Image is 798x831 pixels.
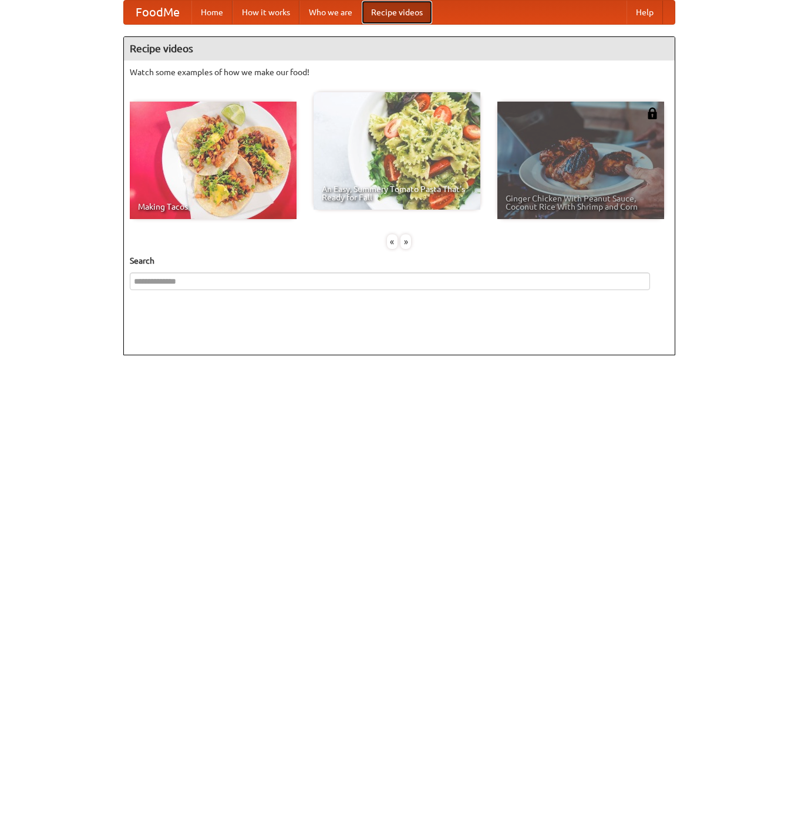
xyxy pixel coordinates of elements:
a: FoodMe [124,1,191,24]
a: Making Tacos [130,102,297,219]
a: How it works [233,1,299,24]
img: 483408.png [647,107,658,119]
p: Watch some examples of how we make our food! [130,66,669,78]
h4: Recipe videos [124,37,675,60]
a: Help [627,1,663,24]
div: « [387,234,398,249]
a: Home [191,1,233,24]
div: » [400,234,411,249]
a: Who we are [299,1,362,24]
span: An Easy, Summery Tomato Pasta That's Ready for Fall [322,185,472,201]
a: An Easy, Summery Tomato Pasta That's Ready for Fall [314,92,480,210]
span: Making Tacos [138,203,288,211]
h5: Search [130,255,669,267]
a: Recipe videos [362,1,432,24]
